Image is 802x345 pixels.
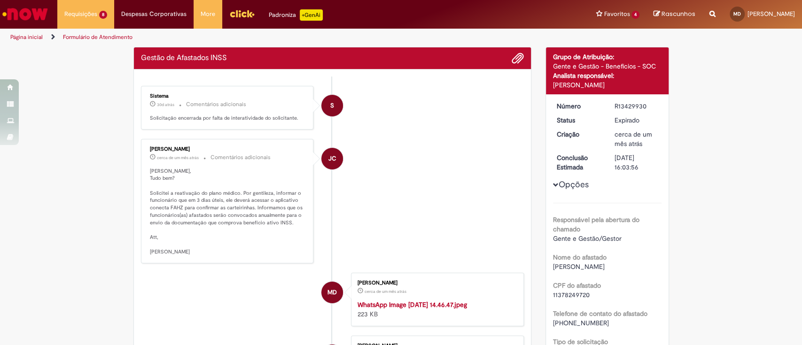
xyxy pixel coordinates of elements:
[330,94,334,117] span: S
[210,153,271,161] small: Comentários adicionais
[150,168,306,256] p: [PERSON_NAME], Tudo bem? Solicitei a reativação do plano médico. Por gentileza, informar o funcio...
[615,153,658,172] div: [DATE] 16:03:56
[733,11,741,17] span: MD
[553,319,609,327] span: [PHONE_NUMBER]
[662,9,695,18] span: Rascunhos
[615,130,658,148] div: 19/08/2025 17:03:50
[550,101,607,111] dt: Número
[553,80,662,90] div: [PERSON_NAME]
[654,10,695,19] a: Rascunhos
[615,115,658,125] div: Expirado
[150,93,306,99] div: Sistema
[157,155,199,161] time: 22/08/2025 11:07:59
[550,153,607,172] dt: Conclusão Estimada
[365,289,406,294] time: 19/08/2025 17:03:46
[328,147,336,170] span: JC
[1,5,49,23] img: ServiceNow
[150,115,306,122] p: Solicitação encerrada por falta de interatividade do solicitante.
[321,95,343,116] div: System
[553,61,662,71] div: Gente e Gestão - Benefícios - SOC
[553,253,607,261] b: Nome do afastado
[201,9,215,19] span: More
[150,146,306,152] div: [PERSON_NAME]
[553,71,662,80] div: Analista responsável:
[615,101,658,111] div: R13429930
[327,281,337,304] span: MD
[157,155,199,161] span: cerca de um mês atrás
[321,148,343,169] div: Julia CostaSilvaBernardino
[365,289,406,294] span: cerca de um mês atrás
[553,262,605,271] span: [PERSON_NAME]
[553,215,639,233] b: Responsável pela abertura do chamado
[512,52,524,64] button: Adicionar anexos
[63,33,132,41] a: Formulário de Atendimento
[141,54,227,62] h2: Gestão de Afastados INSS Histórico de tíquete
[550,115,607,125] dt: Status
[186,100,246,108] small: Comentários adicionais
[10,33,43,41] a: Página inicial
[229,7,255,21] img: click_logo_yellow_360x200.png
[358,280,514,286] div: [PERSON_NAME]
[553,291,590,299] span: 11378249720
[550,130,607,139] dt: Criação
[553,309,647,318] b: Telefone de contato do afastado
[631,11,639,19] span: 4
[300,9,323,21] p: +GenAi
[121,9,187,19] span: Despesas Corporativas
[358,300,467,309] a: WhatsApp Image [DATE] 14.46.47.jpeg
[553,234,622,243] span: Gente e Gestão/Gestor
[269,9,323,21] div: Padroniza
[747,10,795,18] span: [PERSON_NAME]
[615,130,652,148] span: cerca de um mês atrás
[7,29,528,46] ul: Trilhas de página
[64,9,97,19] span: Requisições
[358,300,514,319] div: 223 KB
[553,52,662,61] div: Grupo de Atribuição:
[157,102,174,107] span: 30d atrás
[604,9,630,19] span: Favoritos
[553,281,601,290] b: CPF do afastado
[99,11,107,19] span: 8
[157,102,174,107] time: 01/09/2025 10:08:00
[321,282,343,303] div: Mariana Gaspar Dutra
